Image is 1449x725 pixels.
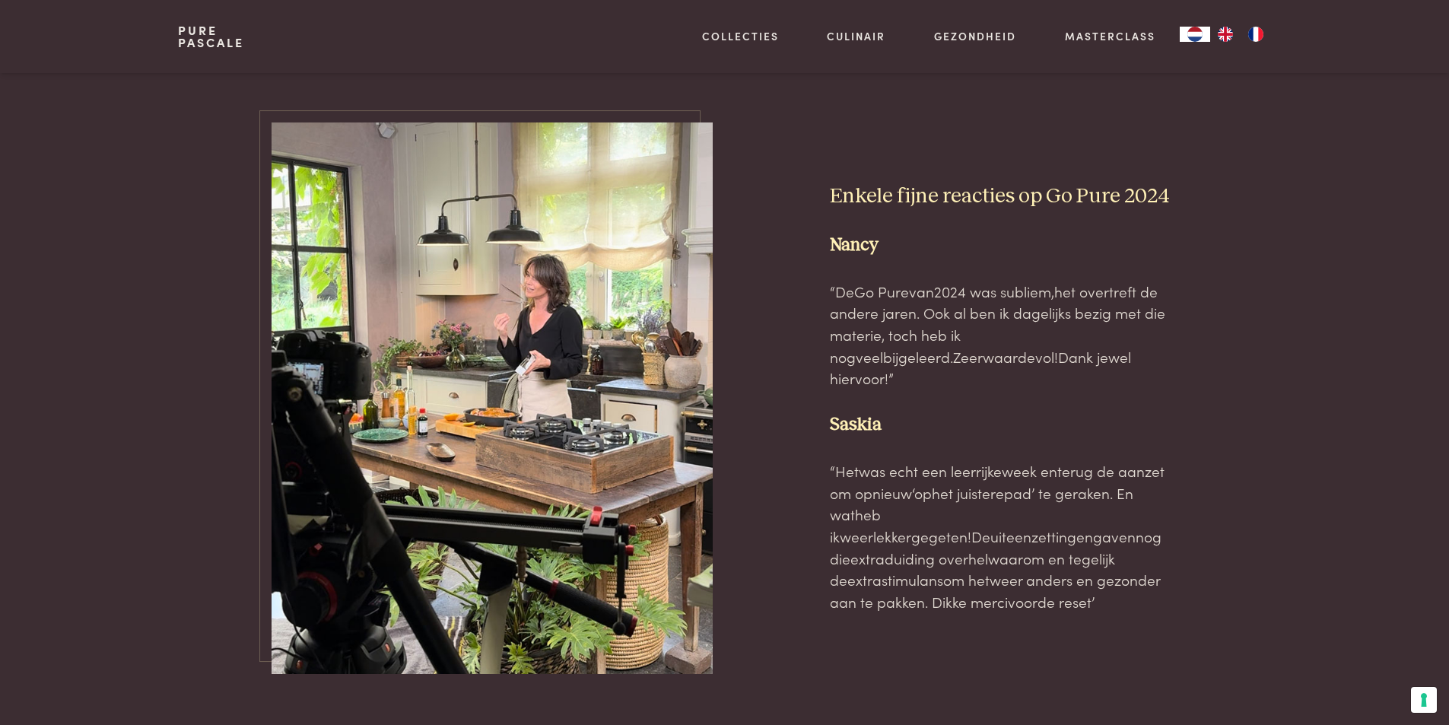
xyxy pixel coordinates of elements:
[934,281,996,301] span: 2024 was
[702,28,779,44] a: Collecties
[272,122,713,674] img: Pascale_keuken
[1180,27,1271,42] aside: Language selected: Nederlands
[953,346,983,367] span: Zeer
[830,281,1178,390] p: Go Pure het overtreft de andere jaren. Ook al ben ik dagelijks bezig met die materie, toch heb ik...
[850,548,885,568] span: extra
[1002,460,1057,481] span: week en
[1411,687,1437,713] button: Uw voorkeuren voor toestemming voor trackingtechnologieën
[830,416,882,434] strong: Saskia
[909,281,934,301] span: van
[873,526,911,546] span: lekker
[1004,482,1043,503] span: pad’ t
[1065,28,1155,44] a: Masterclass
[1093,526,1136,546] span: gaven
[968,548,988,568] span: hel
[1008,591,1037,612] span: voor
[943,569,990,590] span: om het
[1210,27,1271,42] ul: Language list
[1180,27,1210,42] a: NL
[830,281,854,301] span: “De
[971,526,990,546] span: De
[827,28,885,44] a: Culinair
[1241,27,1271,42] a: FR
[1180,27,1210,42] div: Language
[178,24,244,49] a: PurePascale
[912,482,932,503] span: ‘op
[856,346,883,367] span: veel
[830,183,1178,210] h3: Enkele fijne reacties op Go Pure 2024
[1058,346,1108,367] span: Dank je
[830,460,1178,613] p: was echt een leerrijke terug de aanzet om opnieuw het juistere e geraken. En wat weer gegeten! ui...
[847,569,882,590] span: extra
[1000,281,1054,301] span: subliem,
[830,504,881,546] span: heb ik
[830,460,859,481] span: “Het
[830,237,879,254] strong: Nancy
[1210,27,1241,42] a: EN
[934,28,1016,44] a: Gezondheid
